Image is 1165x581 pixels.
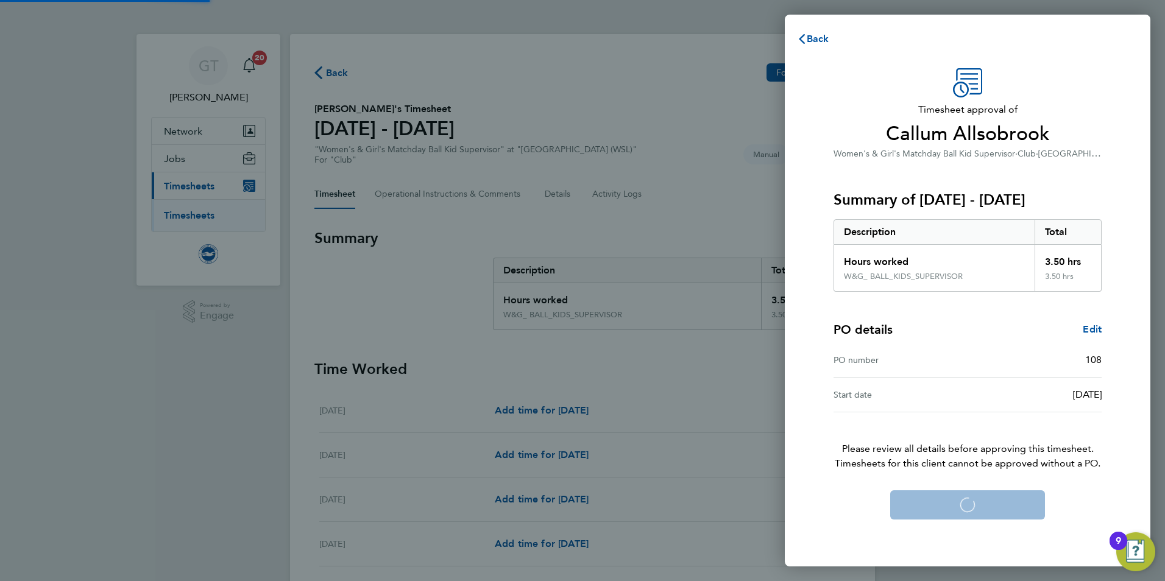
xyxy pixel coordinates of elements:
[1036,149,1038,159] span: ·
[834,102,1102,117] span: Timesheet approval of
[807,33,829,44] span: Back
[1015,149,1018,159] span: ·
[834,190,1102,210] h3: Summary of [DATE] - [DATE]
[1083,323,1102,335] span: Edit
[834,321,893,338] h4: PO details
[819,412,1116,471] p: Please review all details before approving this timesheet.
[819,456,1116,471] span: Timesheets for this client cannot be approved without a PO.
[834,245,1035,272] div: Hours worked
[834,220,1035,244] div: Description
[1018,149,1036,159] span: Club
[968,387,1102,402] div: [DATE]
[834,219,1102,292] div: Summary of 01 - 31 Aug 2025
[834,149,1015,159] span: Women's & Girl's Matchday Ball Kid Supervisor
[1083,322,1102,337] a: Edit
[844,272,963,281] div: W&G_ BALL_KIDS_SUPERVISOR
[1035,272,1102,291] div: 3.50 hrs
[834,122,1102,146] span: Callum Allsobrook
[1085,354,1102,365] span: 108
[1035,245,1102,272] div: 3.50 hrs
[785,27,841,51] button: Back
[834,353,968,367] div: PO number
[1035,220,1102,244] div: Total
[1038,147,1150,159] span: [GEOGRAPHIC_DATA] (WSL)
[1116,541,1121,557] div: 9
[834,387,968,402] div: Start date
[1116,532,1155,571] button: Open Resource Center, 9 new notifications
